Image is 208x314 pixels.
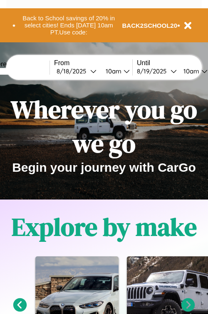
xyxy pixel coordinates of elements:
div: 10am [179,67,201,75]
b: BACK2SCHOOL20 [122,22,178,29]
div: 10am [102,67,124,75]
h1: Explore by make [12,210,197,244]
div: 8 / 19 / 2025 [137,67,171,75]
button: Back to School savings of 20% in select cities! Ends [DATE] 10am PT.Use code: [15,12,122,38]
button: 8/18/2025 [54,67,99,75]
div: 8 / 18 / 2025 [57,67,90,75]
label: From [54,59,132,67]
button: 10am [99,67,132,75]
